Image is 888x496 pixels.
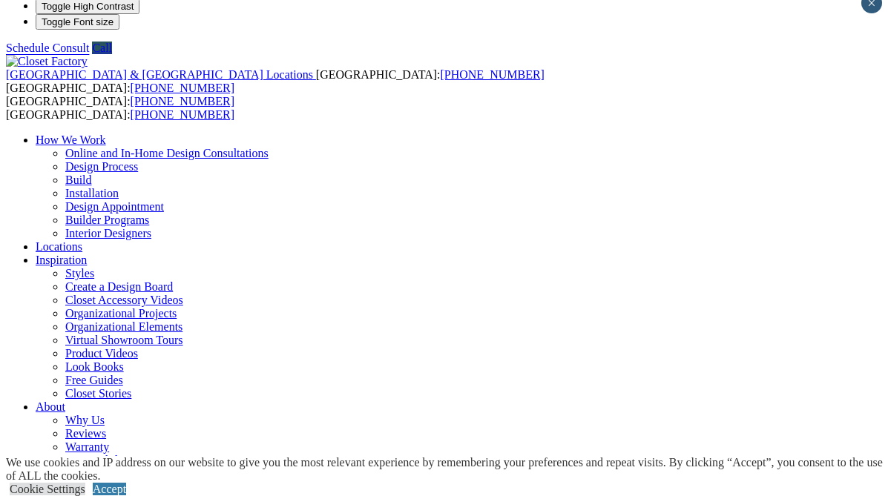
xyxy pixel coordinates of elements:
a: Reviews [65,427,106,440]
a: [PHONE_NUMBER] [440,68,544,81]
a: Installation [65,187,119,199]
a: Schedule Consult [6,42,89,54]
a: Locations [36,240,82,253]
a: Organizational Elements [65,320,182,333]
a: Accept [93,483,126,495]
a: Sustainability [65,454,131,466]
a: Cookie Settings [10,483,85,495]
a: Closet Stories [65,387,131,400]
a: About [36,400,65,413]
a: [PHONE_NUMBER] [131,95,234,108]
span: Toggle Font size [42,16,114,27]
a: Why Us [65,414,105,426]
a: How We Work [36,133,106,146]
a: Organizational Projects [65,307,177,320]
a: Builder Programs [65,214,149,226]
a: Free Guides [65,374,123,386]
a: Closet Accessory Videos [65,294,183,306]
span: Toggle High Contrast [42,1,134,12]
a: Virtual Showroom Tours [65,334,183,346]
a: Create a Design Board [65,280,173,293]
button: Toggle Font size [36,14,119,30]
a: [PHONE_NUMBER] [131,82,234,94]
a: Styles [65,267,94,280]
a: Warranty [65,440,109,453]
div: We use cookies and IP address on our website to give you the most relevant experience by remember... [6,456,888,483]
a: Interior Designers [65,227,151,239]
span: [GEOGRAPHIC_DATA]: [GEOGRAPHIC_DATA]: [6,68,545,94]
span: [GEOGRAPHIC_DATA] & [GEOGRAPHIC_DATA] Locations [6,68,313,81]
a: [GEOGRAPHIC_DATA] & [GEOGRAPHIC_DATA] Locations [6,68,316,81]
img: Closet Factory [6,55,88,68]
a: Call [92,42,112,54]
span: [GEOGRAPHIC_DATA]: [GEOGRAPHIC_DATA]: [6,95,234,121]
a: Look Books [65,360,124,373]
a: Inspiration [36,254,87,266]
a: Product Videos [65,347,138,360]
a: Build [65,173,92,186]
a: Design Process [65,160,138,173]
a: [PHONE_NUMBER] [131,108,234,121]
a: Online and In-Home Design Consultations [65,147,269,159]
a: Design Appointment [65,200,164,213]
